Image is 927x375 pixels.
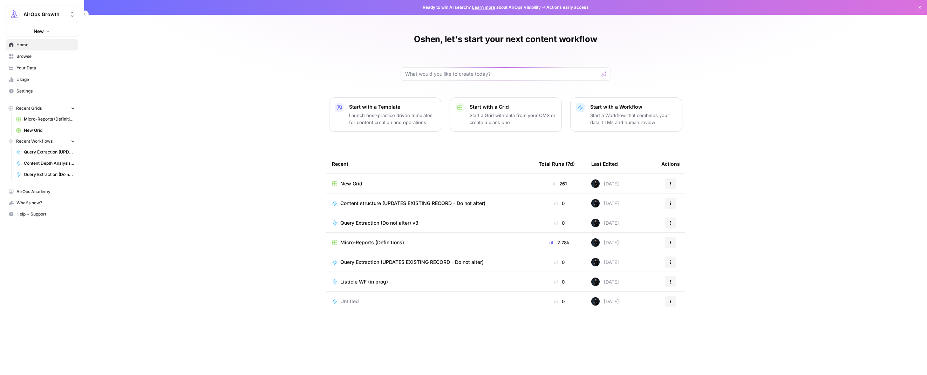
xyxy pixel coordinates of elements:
a: Settings [6,86,78,97]
p: Start with a Template [349,103,435,110]
a: Usage [6,74,78,85]
span: Content structure (UPDATES EXISTING RECORD - Do not alter) [340,200,485,207]
div: [DATE] [591,179,619,188]
span: AirOps Growth [23,11,66,18]
input: What would you like to create today? [405,70,598,77]
a: Browse [6,51,78,62]
button: New [6,26,78,36]
span: Query Extraction (UPDATES EXISTING RECORD - Do not alter) [340,259,484,266]
span: Query Extraction (UPDATES EXISTING RECORD - Do not alter) [24,149,75,155]
img: mae98n22be7w2flmvint2g1h8u9g [591,297,600,306]
span: Query Extraction (Do not alter) v3 [340,219,418,226]
button: Start with a TemplateLaunch best-practice driven templates for content creation and operations [329,97,441,132]
p: Start with a Grid [470,103,556,110]
img: mae98n22be7w2flmvint2g1h8u9g [591,278,600,286]
span: Settings [16,88,75,94]
span: Help + Support [16,211,75,217]
span: Micro-Reports (Definitions) [24,116,75,122]
div: Total Runs (7d) [539,154,575,173]
a: New Grid [332,180,527,187]
button: Help + Support [6,209,78,220]
div: 0 [539,200,580,207]
a: Your Data [6,62,78,74]
img: mae98n22be7w2flmvint2g1h8u9g [591,179,600,188]
button: Start with a GridStart a Grid with data from your CMS or create a blank one [450,97,562,132]
a: Query Extraction (UPDATES EXISTING RECORD - Do not alter) [332,259,527,266]
a: AirOps Academy [6,186,78,197]
button: What's new? [6,197,78,209]
span: AirOps Academy [16,189,75,195]
button: Recent Workflows [6,136,78,146]
span: New Grid [340,180,362,187]
div: [DATE] [591,278,619,286]
a: Micro-Reports (Definitions) [13,114,78,125]
span: Recent Grids [16,105,42,111]
div: [DATE] [591,199,619,207]
p: Start with a Workflow [590,103,676,110]
span: Usage [16,76,75,83]
div: [DATE] [591,297,619,306]
div: What's new? [6,198,78,208]
div: [DATE] [591,238,619,247]
span: Actions early access [546,4,589,11]
a: Listicle WF (in prog) [332,278,527,285]
a: Learn more [472,5,495,10]
span: Ready to win AI search? about AirOps Visibility [423,4,541,11]
div: [DATE] [591,258,619,266]
div: 0 [539,278,580,285]
img: mae98n22be7w2flmvint2g1h8u9g [591,199,600,207]
img: mae98n22be7w2flmvint2g1h8u9g [591,238,600,247]
div: 261 [539,180,580,187]
button: Recent Grids [6,103,78,114]
span: Untitled [340,298,359,305]
a: Query Extraction (Do not alter) v3 [332,219,527,226]
div: 0 [539,219,580,226]
a: Query Extraction (UPDATES EXISTING RECORD - Do not alter) [13,146,78,158]
span: Listicle WF (in prog) [340,278,388,285]
span: Your Data [16,65,75,71]
span: Browse [16,53,75,60]
div: Actions [661,154,680,173]
a: Micro-Reports (Definitions) [332,239,527,246]
div: [DATE] [591,219,619,227]
div: Last Edited [591,154,618,173]
a: Untitled [332,298,527,305]
a: Content structure (UPDATES EXISTING RECORD - Do not alter) [332,200,527,207]
span: Recent Workflows [16,138,53,144]
img: mae98n22be7w2flmvint2g1h8u9g [591,219,600,227]
span: Query Extraction (Do not alter) v3 [24,171,75,178]
h1: Oshen, let's start your next content workflow [414,34,597,45]
a: New Grid [13,125,78,136]
span: Content Depth Analysis (Microreport3) [24,160,75,166]
div: 0 [539,298,580,305]
span: New [34,28,44,35]
img: AirOps Growth Logo [8,8,21,21]
div: 2.78k [539,239,580,246]
p: Start a Grid with data from your CMS or create a blank one [470,112,556,126]
a: Content Depth Analysis (Microreport3) [13,158,78,169]
a: Home [6,39,78,50]
span: Home [16,42,75,48]
p: Start a Workflow that combines your data, LLMs and human review [590,112,676,126]
button: Start with a WorkflowStart a Workflow that combines your data, LLMs and human review [570,97,682,132]
div: Recent [332,154,527,173]
div: 0 [539,259,580,266]
span: Micro-Reports (Definitions) [340,239,404,246]
img: mae98n22be7w2flmvint2g1h8u9g [591,258,600,266]
p: Launch best-practice driven templates for content creation and operations [349,112,435,126]
a: Query Extraction (Do not alter) v3 [13,169,78,180]
span: New Grid [24,127,75,134]
button: Workspace: AirOps Growth [6,6,78,23]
